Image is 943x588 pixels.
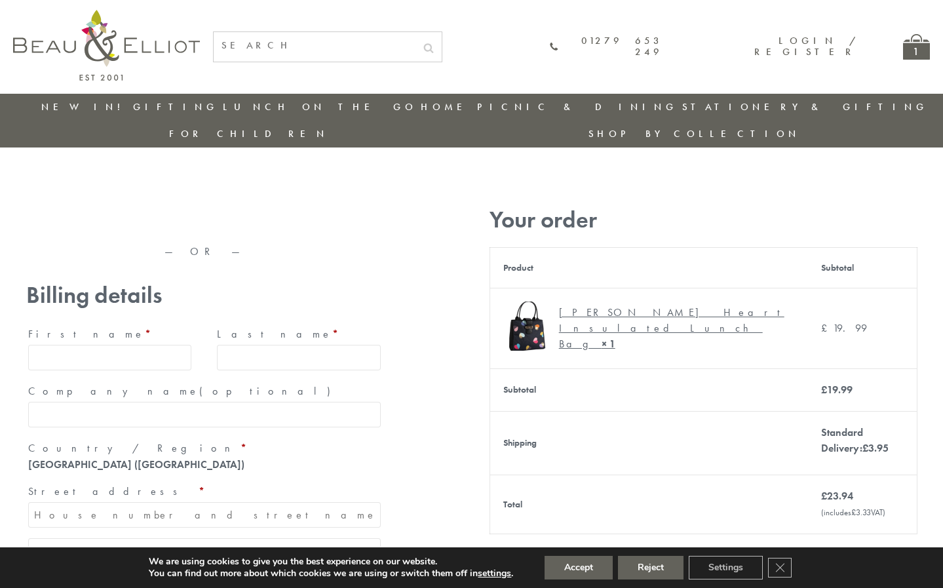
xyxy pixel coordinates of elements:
span: £ [821,321,833,335]
bdi: 3.95 [862,441,889,455]
h3: Your order [490,206,917,233]
a: Picnic & Dining [477,100,678,113]
a: 01279 653 249 [550,35,662,58]
strong: × 1 [602,337,615,351]
a: 1 [903,34,930,60]
p: You can find out more about which cookies we are using or switch them off in . [149,568,513,579]
button: Settings [689,556,763,579]
bdi: 19.99 [821,383,853,397]
img: logo [13,10,200,81]
h3: Billing details [26,282,383,309]
input: Apartment, suite, unit, etc. (optional) [28,538,381,564]
iframe: Secure express checkout frame [205,201,385,233]
div: [PERSON_NAME] Heart Insulated Lunch Bag [559,305,786,352]
a: Lunch On The Go [223,100,417,113]
button: Reject [618,556,683,579]
input: House number and street name [28,502,381,528]
span: (optional) [199,384,338,398]
bdi: 23.94 [821,489,853,503]
label: First name [28,324,192,345]
a: For Children [169,127,328,140]
p: — OR — [26,246,383,258]
th: Product [490,247,808,288]
img: Emily Heart Insulated Lunch Bag [503,302,552,351]
bdi: 19.99 [821,321,867,335]
label: Company name [28,381,381,402]
button: settings [478,568,511,579]
button: Close GDPR Cookie Banner [768,558,792,578]
label: Country / Region [28,438,381,459]
a: Gifting [133,100,218,113]
iframe: Secure express checkout frame [24,201,204,233]
a: Emily Heart Insulated Lunch Bag [PERSON_NAME] Heart Insulated Lunch Bag× 1 [503,302,796,355]
th: Total [490,475,808,534]
small: (includes VAT) [821,507,885,518]
span: £ [862,441,868,455]
a: Shop by collection [588,127,800,140]
span: 3.33 [851,507,871,518]
p: We are using cookies to give you the best experience on our website. [149,556,513,568]
span: £ [851,507,856,518]
button: Accept [545,556,613,579]
label: Last name [217,324,381,345]
span: £ [821,489,827,503]
th: Shipping [490,411,808,475]
a: Home [421,100,473,113]
label: Street address [28,481,381,502]
th: Subtotal [808,247,917,288]
a: Stationery & Gifting [682,100,928,113]
strong: [GEOGRAPHIC_DATA] ([GEOGRAPHIC_DATA]) [28,458,244,471]
a: New in! [41,100,129,113]
span: £ [821,383,827,397]
th: Subtotal [490,368,808,411]
input: SEARCH [214,32,415,59]
a: Login / Register [754,34,857,58]
label: Standard Delivery: [821,425,889,455]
